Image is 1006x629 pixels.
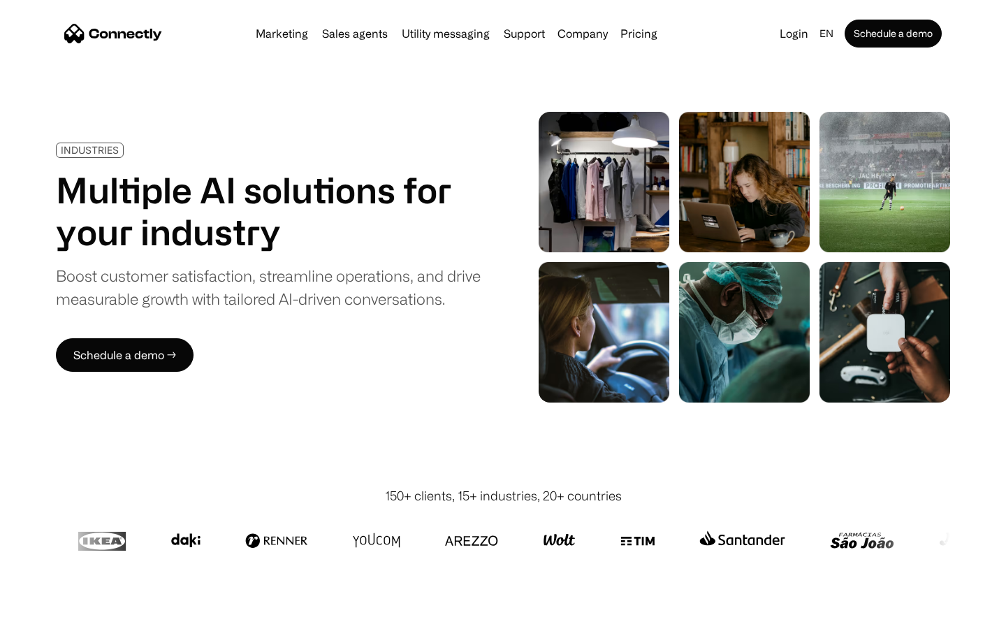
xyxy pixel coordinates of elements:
a: Pricing [615,28,663,39]
a: Schedule a demo → [56,338,194,372]
a: Utility messaging [396,28,495,39]
aside: Language selected: English [14,603,84,624]
a: Marketing [250,28,314,39]
div: INDUSTRIES [61,145,119,155]
div: Boost customer satisfaction, streamline operations, and drive measurable growth with tailored AI-... [56,264,481,310]
a: Support [498,28,551,39]
ul: Language list [28,605,84,624]
div: Company [557,24,608,43]
a: Sales agents [316,28,393,39]
a: Schedule a demo [845,20,942,48]
div: en [819,24,833,43]
div: 150+ clients, 15+ industries, 20+ countries [385,486,622,505]
a: Login [774,24,814,43]
h1: Multiple AI solutions for your industry [56,169,481,253]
